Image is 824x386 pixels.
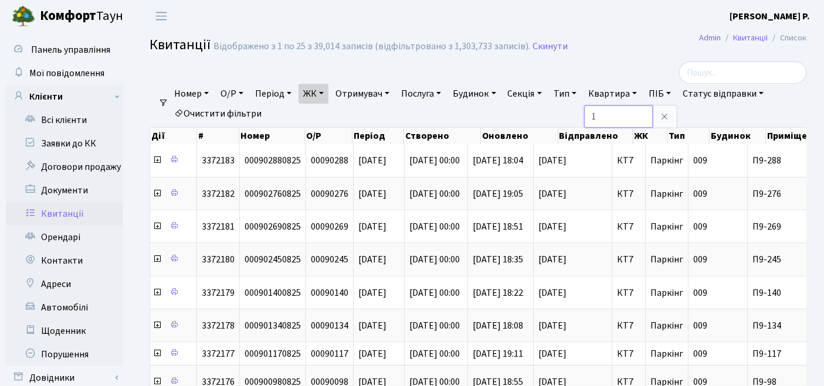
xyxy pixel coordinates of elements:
[733,32,768,44] a: Квитанції
[202,253,235,266] span: 3372180
[693,347,707,360] span: 009
[678,84,768,104] a: Статус відправки
[448,84,500,104] a: Будинок
[299,84,328,104] a: ЖК
[6,319,123,343] a: Щоденник
[305,128,352,144] th: О/Р
[650,154,683,167] span: Паркінг
[245,220,301,233] span: 000902690825
[245,286,301,299] span: 000901400825
[409,319,460,332] span: [DATE] 00:00
[752,255,819,264] span: П9-245
[6,226,123,249] a: Орендарі
[358,347,386,360] span: [DATE]
[730,9,810,23] a: [PERSON_NAME] Р.
[6,85,123,108] a: Клієнти
[693,154,707,167] span: 009
[6,38,123,62] a: Панель управління
[481,128,558,144] th: Оновлено
[533,41,568,52] a: Скинути
[409,286,460,299] span: [DATE] 00:00
[6,62,123,85] a: Мої повідомлення
[752,189,819,199] span: П9-276
[352,128,404,144] th: Період
[169,84,213,104] a: Номер
[617,189,640,199] span: КТ7
[617,321,640,330] span: КТ7
[584,84,642,104] a: Квартира
[473,187,523,200] span: [DATE] 19:05
[693,286,707,299] span: 009
[617,156,640,165] span: КТ7
[752,349,819,358] span: П9-117
[202,347,235,360] span: 3372177
[358,220,386,233] span: [DATE]
[331,84,394,104] a: Отримувач
[358,319,386,332] span: [DATE]
[245,187,301,200] span: 000902760825
[202,319,235,332] span: 3372178
[650,347,683,360] span: Паркінг
[699,32,721,44] a: Admin
[538,156,607,165] span: [DATE]
[538,189,607,199] span: [DATE]
[6,296,123,319] a: Автомобілі
[358,253,386,266] span: [DATE]
[650,253,683,266] span: Паркінг
[730,10,810,23] b: [PERSON_NAME] Р.
[40,6,96,25] b: Комфорт
[409,187,460,200] span: [DATE] 00:00
[617,349,640,358] span: КТ7
[358,286,386,299] span: [DATE]
[693,187,707,200] span: 009
[216,84,248,104] a: О/Р
[538,321,607,330] span: [DATE]
[538,288,607,298] span: [DATE]
[404,128,481,144] th: Створено
[250,84,296,104] a: Період
[503,84,547,104] a: Секція
[693,253,707,266] span: 009
[473,286,523,299] span: [DATE] 18:22
[6,249,123,272] a: Контакти
[710,128,766,144] th: Будинок
[311,253,348,266] span: 00090245
[396,84,446,104] a: Послуга
[752,156,819,165] span: П9-288
[6,108,123,132] a: Всі клієнти
[768,32,806,45] li: Список
[617,288,640,298] span: КТ7
[6,179,123,202] a: Документи
[202,187,235,200] span: 3372182
[31,43,110,56] span: Панель управління
[549,84,581,104] a: Тип
[12,5,35,28] img: logo.png
[311,220,348,233] span: 00090269
[202,286,235,299] span: 3372179
[473,347,523,360] span: [DATE] 19:11
[650,220,683,233] span: Паркінг
[311,347,348,360] span: 00090117
[29,67,104,80] span: Мої повідомлення
[213,41,530,52] div: Відображено з 1 по 25 з 39,014 записів (відфільтровано з 1,303,733 записів).
[311,319,348,332] span: 00090134
[169,104,266,124] a: Очистити фільтри
[197,128,239,144] th: #
[538,222,607,231] span: [DATE]
[245,253,301,266] span: 000902450825
[752,222,819,231] span: П9-269
[358,187,386,200] span: [DATE]
[679,62,806,84] input: Пошук...
[409,253,460,266] span: [DATE] 00:00
[40,6,123,26] span: Таун
[617,255,640,264] span: КТ7
[150,35,211,55] span: Квитанції
[202,154,235,167] span: 3372183
[650,187,683,200] span: Паркінг
[245,319,301,332] span: 000901340825
[473,220,523,233] span: [DATE] 18:51
[693,319,707,332] span: 009
[358,154,386,167] span: [DATE]
[239,128,305,144] th: Номер
[473,319,523,332] span: [DATE] 18:08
